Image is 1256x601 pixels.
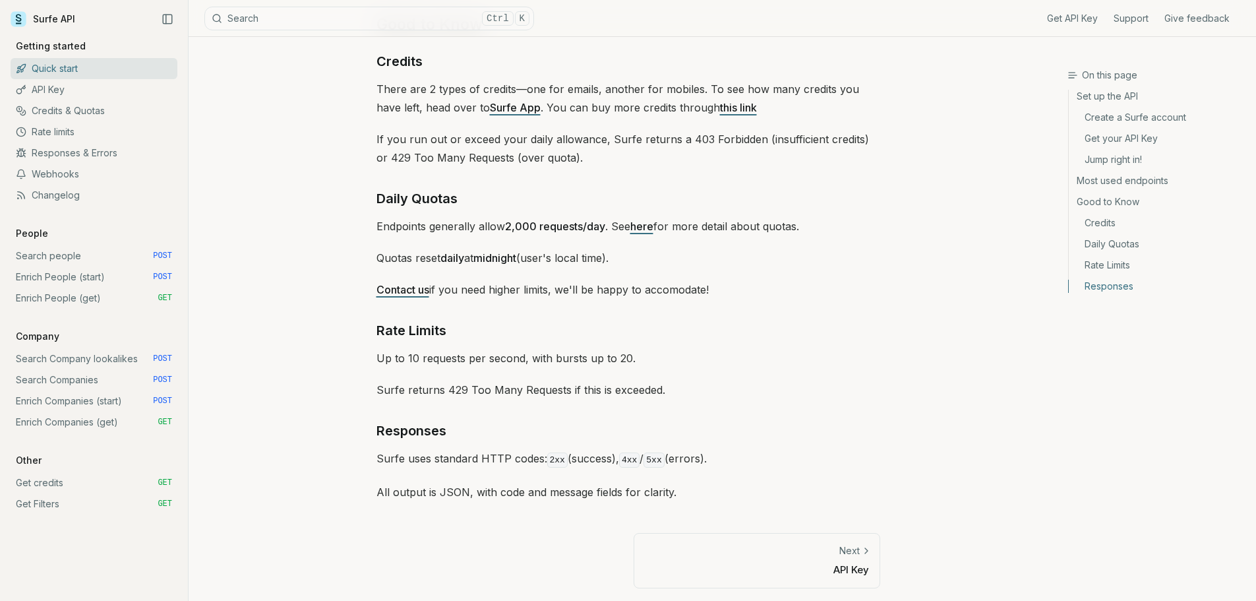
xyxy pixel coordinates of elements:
p: Getting started [11,40,91,53]
a: Responses [376,420,446,441]
a: Credits & Quotas [11,100,177,121]
span: POST [153,396,172,406]
a: Responses [1069,276,1245,293]
a: Create a Surfe account [1069,107,1245,128]
span: GET [158,499,172,509]
a: Search Companies POST [11,369,177,391]
p: Quotas reset at (user's local time). [376,249,880,267]
a: API Key [11,79,177,100]
a: Quick start [11,58,177,79]
strong: 2,000 requests/day [505,220,605,233]
h3: On this page [1067,69,1245,82]
a: Most used endpoints [1069,170,1245,191]
a: Rate limits [11,121,177,142]
code: 4xx [619,453,640,468]
p: If you run out or exceed your daily allowance, Surfe returns a 403 Forbidden (insufficient credit... [376,130,880,167]
a: Search Company lookalikes POST [11,348,177,369]
p: if you need higher limits, we'll be happy to accomodate! [376,280,880,299]
kbd: Ctrl [482,11,514,26]
p: Next [839,544,860,557]
a: Jump right in! [1069,149,1245,170]
a: Rate Limits [376,320,446,341]
span: POST [153,354,172,364]
a: Changelog [11,185,177,206]
a: NextAPI Key [634,533,880,588]
p: Other [11,454,47,467]
a: Get API Key [1047,12,1098,25]
a: Enrich Companies (get) GET [11,412,177,433]
a: Get your API Key [1069,128,1245,149]
a: here [630,220,653,233]
kbd: K [515,11,529,26]
a: Contact us [376,283,429,296]
a: Set up the API [1069,90,1245,107]
p: API Key [645,563,869,577]
a: Daily Quotas [376,188,458,209]
code: 2xx [547,453,568,468]
span: POST [153,272,172,282]
a: Search people POST [11,245,177,267]
span: POST [153,375,172,385]
p: There are 2 types of credits—one for emails, another for mobiles. To see how many credits you hav... [376,80,880,117]
a: this link [720,101,757,114]
p: People [11,227,53,240]
a: Good to Know [1069,191,1245,212]
a: Webhooks [11,164,177,185]
p: Up to 10 requests per second, with bursts up to 20. [376,349,880,367]
span: GET [158,478,172,488]
p: Surfe returns 429 Too Many Requests if this is exceeded. [376,381,880,399]
a: Surfe API [11,9,75,29]
p: All output is JSON, with code and message fields for clarity. [376,483,880,501]
p: Endpoints generally allow . See for more detail about quotas. [376,217,880,236]
a: Support [1114,12,1149,25]
a: Give feedback [1164,12,1230,25]
a: Enrich People (start) POST [11,267,177,288]
a: Enrich People (get) GET [11,288,177,309]
p: Surfe uses standard HTTP codes: (success), / (errors). [376,449,880,470]
a: Credits [1069,212,1245,234]
code: 5xx [643,453,664,468]
a: Credits [376,51,423,72]
a: Daily Quotas [1069,234,1245,255]
a: Enrich Companies (start) POST [11,391,177,412]
strong: midnight [473,251,516,265]
a: Surfe App [490,101,541,114]
strong: daily [440,251,464,265]
button: SearchCtrlK [204,7,534,30]
span: POST [153,251,172,261]
a: Rate Limits [1069,255,1245,276]
a: Responses & Errors [11,142,177,164]
span: GET [158,293,172,303]
span: GET [158,417,172,427]
p: Company [11,330,65,343]
a: Get Filters GET [11,493,177,515]
button: Collapse Sidebar [158,9,177,29]
a: Get credits GET [11,472,177,493]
